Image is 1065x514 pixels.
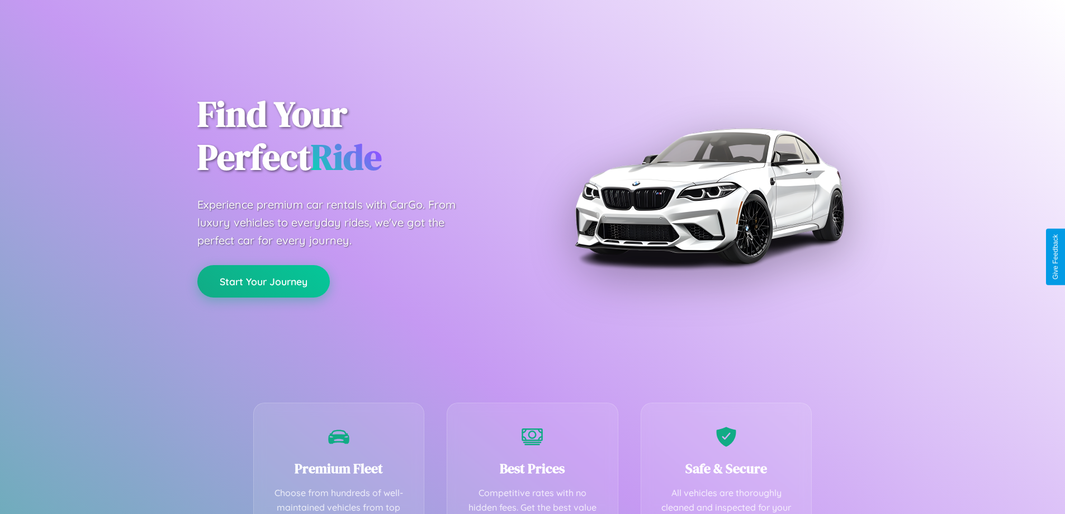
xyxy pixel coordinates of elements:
h3: Safe & Secure [658,459,795,478]
span: Ride [311,133,382,181]
h3: Best Prices [464,459,601,478]
button: Start Your Journey [197,265,330,298]
img: Premium BMW car rental vehicle [569,56,849,336]
h3: Premium Fleet [271,459,408,478]
h1: Find Your Perfect [197,93,516,179]
p: Experience premium car rentals with CarGo. From luxury vehicles to everyday rides, we've got the ... [197,196,477,249]
div: Give Feedback [1052,234,1059,280]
